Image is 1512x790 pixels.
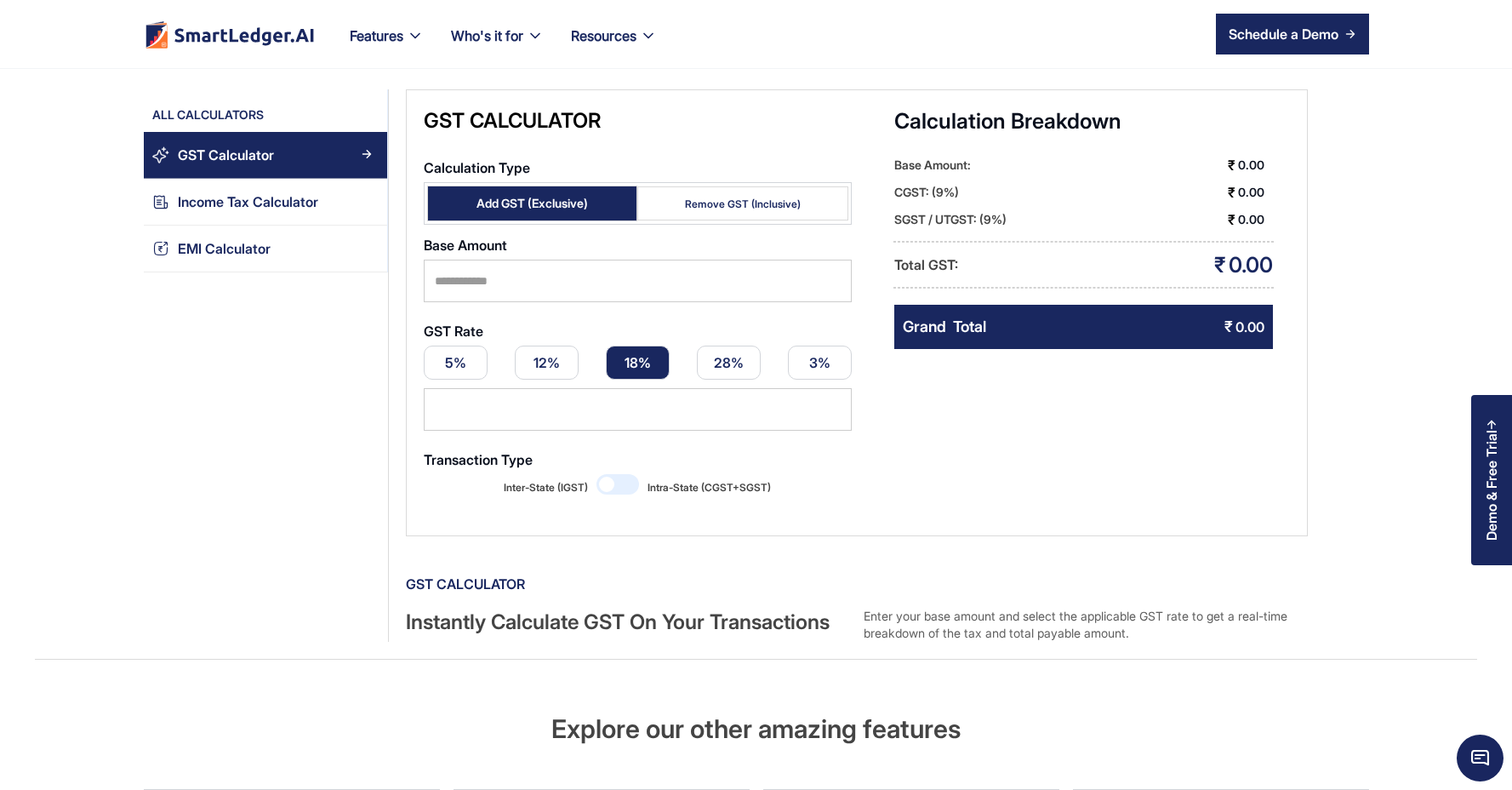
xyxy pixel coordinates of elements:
[424,107,853,135] div: GST Calculator
[1345,29,1355,39] img: arrow right icon
[476,195,588,212] div: Add GST (Exclusive)
[350,24,403,48] div: Features
[1229,250,1273,279] div: 0.00
[178,191,318,214] div: Income Tax Calculator
[894,251,958,278] div: Total GST:
[178,144,274,167] div: GST Calculator
[894,152,971,179] div: Base Amount:
[424,160,853,175] label: Calculation Type
[144,179,387,226] a: Income Tax CalculatorArrow Right Blue
[788,346,853,380] a: 3%
[1229,24,1338,44] div: Schedule a Demo
[362,243,372,253] img: Arrow Right Blue
[406,608,850,642] div: Instantly Calculate GST On Your Transactions
[1216,14,1369,54] a: Schedule a Demo
[406,570,1308,598] div: GST Calculator
[1457,735,1503,781] span: Chat Widget
[1228,152,1235,179] div: ₹
[451,24,523,48] div: Who's it for
[1228,206,1235,233] div: ₹
[864,608,1308,642] div: Enter your base amount and select the applicable GST rate to get a real-time breakdown of the tax...
[606,346,670,380] a: 18%
[178,238,271,260] div: EMI Calculator
[362,196,372,206] img: Arrow Right Blue
[1238,206,1273,233] div: 0.00
[515,346,579,380] a: 12%
[144,132,387,179] a: GST CalculatorArrow Right Blue
[894,107,1272,135] div: Calculation Breakdown
[894,179,929,206] div: CGST:
[571,24,636,48] div: Resources
[1214,250,1226,279] div: ₹
[1235,313,1264,341] div: 0.00
[362,149,372,159] img: Arrow Right Blue
[1238,152,1273,179] div: 0.00
[144,226,387,272] a: EMI CalculatorArrow Right Blue
[903,313,986,341] div: Grand Total
[504,474,588,501] span: Inter-State (IGST)
[697,346,762,380] a: 28%
[424,238,853,253] label: Base Amount
[1484,430,1499,541] div: Demo & Free Trial
[648,474,771,501] span: Intra-State (CGST+SGST)
[424,346,488,380] a: 5%
[1238,179,1273,206] div: 0.00
[932,179,959,206] div: (9%)
[144,106,387,132] div: All Calculators
[424,452,853,467] label: Transaction Type
[894,206,977,233] div: SGST / UTGST:
[1224,313,1233,341] div: ₹
[685,197,801,211] div: Remove GST (Inclusive)
[1228,179,1235,206] div: ₹
[424,323,853,339] label: GST Rate
[979,206,1007,233] div: (9%)
[144,20,316,49] img: footer logo
[551,711,961,747] h2: Explore our other amazing features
